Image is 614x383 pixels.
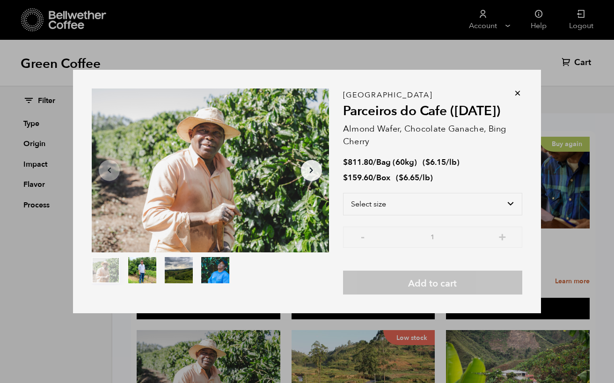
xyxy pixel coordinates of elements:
span: $ [425,157,430,168]
p: Almond Wafer, Chocolate Ganache, Bing Cherry [343,123,522,148]
span: $ [343,157,348,168]
span: / [373,172,376,183]
span: $ [399,172,403,183]
span: /lb [446,157,457,168]
span: $ [343,172,348,183]
bdi: 811.80 [343,157,373,168]
span: ( ) [396,172,433,183]
bdi: 6.65 [399,172,419,183]
span: Bag (60kg) [376,157,417,168]
button: + [497,231,508,241]
span: Box [376,172,390,183]
bdi: 159.60 [343,172,373,183]
span: /lb [419,172,430,183]
bdi: 6.15 [425,157,446,168]
button: Add to cart [343,271,522,295]
span: ( ) [423,157,460,168]
h2: Parceiros do Cafe ([DATE]) [343,103,522,119]
button: - [357,231,369,241]
span: / [373,157,376,168]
